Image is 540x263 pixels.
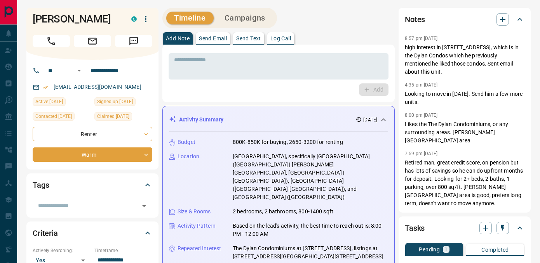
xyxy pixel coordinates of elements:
[94,97,152,108] div: Thu Jul 10 2025
[33,147,152,162] div: Warm
[405,13,425,26] h2: Notes
[43,85,48,90] svg: Email Verified
[33,112,91,123] div: Tue Aug 12 2025
[94,112,152,123] div: Thu Jul 10 2025
[233,244,388,261] p: The Dylan Condominiums at [STREET_ADDRESS], listings at [STREET_ADDRESS][GEOGRAPHIC_DATA][STREET_...
[35,112,72,120] span: Contacted [DATE]
[35,98,63,106] span: Active [DATE]
[405,43,524,76] p: high interest in [STREET_ADDRESS], which is in the Dylan Condos which he previously mentioned he ...
[74,35,111,47] span: Email
[405,112,438,118] p: 8:00 pm [DATE]
[405,36,438,41] p: 8:57 pm [DATE]
[139,201,150,211] button: Open
[33,247,91,254] p: Actively Searching:
[33,127,152,141] div: Renter
[97,98,133,106] span: Signed up [DATE]
[405,90,524,106] p: Looking to move in [DATE]. Send him a few more units.
[94,247,152,254] p: Timeframe:
[178,208,211,216] p: Size & Rooms
[236,36,261,41] p: Send Text
[97,112,129,120] span: Claimed [DATE]
[33,13,120,25] h1: [PERSON_NAME]
[178,222,216,230] p: Activity Pattern
[33,35,70,47] span: Call
[481,247,509,253] p: Completed
[115,35,152,47] span: Message
[233,222,388,238] p: Based on the lead's activity, the best time to reach out is: 8:00 PM - 12:00 AM
[405,10,524,29] div: Notes
[270,36,291,41] p: Log Call
[169,112,388,127] div: Activity Summary[DATE]
[75,66,84,75] button: Open
[233,152,388,201] p: [GEOGRAPHIC_DATA], specifically [GEOGRAPHIC_DATA] ([GEOGRAPHIC_DATA] | [PERSON_NAME][GEOGRAPHIC_D...
[444,247,448,252] p: 1
[178,244,221,253] p: Repeated Interest
[54,84,141,90] a: [EMAIL_ADDRESS][DOMAIN_NAME]
[166,36,190,41] p: Add Note
[405,159,524,208] p: Retired man, great credit score, on pension but has lots of savings so he can do upfront months f...
[419,247,440,252] p: Pending
[233,208,333,216] p: 2 bedrooms, 2 bathrooms, 800-1400 sqft
[131,16,137,22] div: condos.ca
[199,36,227,41] p: Send Email
[233,138,343,146] p: 800K-850K for buying, 2650-3200 for renting
[166,12,214,24] button: Timeline
[405,151,438,156] p: 7:59 pm [DATE]
[33,176,152,194] div: Tags
[405,219,524,237] div: Tasks
[33,227,58,239] h2: Criteria
[405,222,425,234] h2: Tasks
[217,12,273,24] button: Campaigns
[33,179,49,191] h2: Tags
[405,82,438,88] p: 4:35 pm [DATE]
[178,152,199,161] p: Location
[179,116,223,124] p: Activity Summary
[405,120,524,145] p: Likes the The Dylan Condominiums, or any surrounding areas. [PERSON_NAME][GEOGRAPHIC_DATA] area
[178,138,195,146] p: Budget
[363,116,377,123] p: [DATE]
[33,224,152,242] div: Criteria
[33,97,91,108] div: Fri Aug 15 2025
